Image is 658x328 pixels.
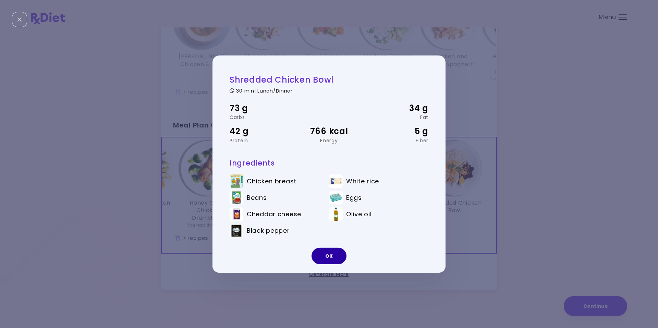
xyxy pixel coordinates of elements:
[346,178,379,185] span: White rice
[230,138,296,143] div: Protein
[362,102,428,115] div: 34 g
[12,12,27,27] div: Close
[296,125,362,138] div: 766 kcal
[230,74,428,85] h2: Shredded Chicken Bowl
[362,138,428,143] div: Fiber
[247,194,267,202] span: Beans
[230,158,428,167] h3: Ingredients
[346,194,362,202] span: Eggs
[296,138,362,143] div: Energy
[247,227,290,234] span: Black pepper
[230,102,296,115] div: 73 g
[346,210,371,218] span: Olive oil
[230,115,296,120] div: Carbs
[247,178,296,185] span: Chicken breast
[362,125,428,138] div: 5 g
[362,115,428,120] div: Fat
[247,210,301,218] span: Cheddar cheese
[230,125,296,138] div: 42 g
[312,248,346,264] button: OK
[230,87,428,93] div: 30 min | Lunch/Dinner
